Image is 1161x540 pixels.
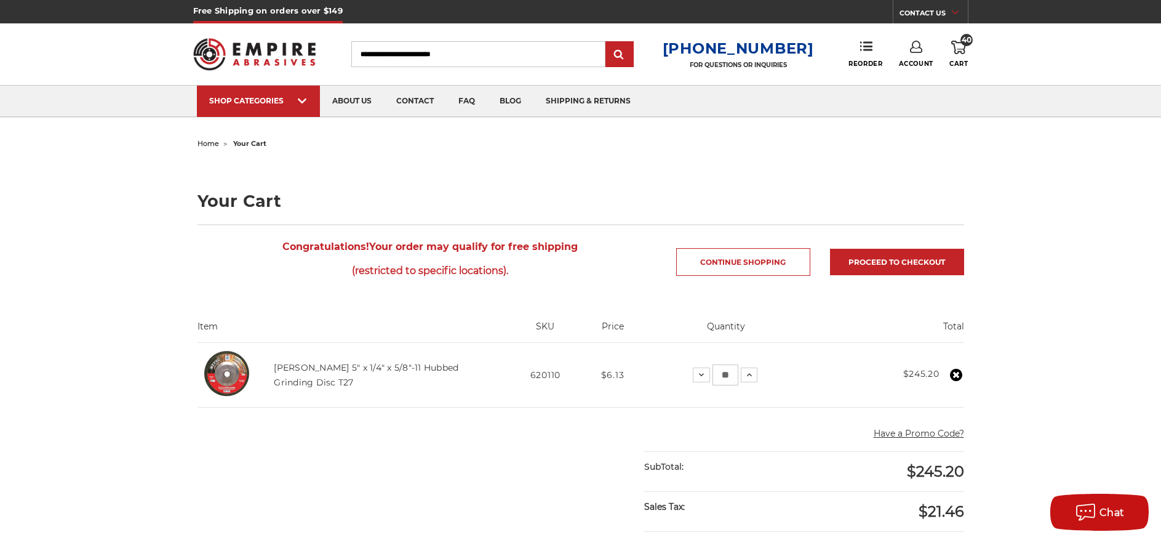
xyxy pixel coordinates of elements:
a: Reorder [848,41,882,67]
span: Cart [949,60,968,68]
span: Reorder [848,60,882,68]
a: shipping & returns [533,86,643,117]
img: 5" x 1/4" x 5/8"-11 Hubbed Grinding Disc T27 620110 [197,346,259,404]
button: Chat [1050,494,1149,531]
p: FOR QUESTIONS OR INQUIRIES [663,61,814,69]
span: your cart [233,139,266,148]
span: Your order may qualify for free shipping [197,235,663,283]
a: home [197,139,219,148]
span: 620110 [530,369,561,381]
span: Chat [1099,507,1125,518]
a: 40 Cart [949,41,968,68]
strong: Congratulations! [282,241,369,252]
a: contact [384,86,446,117]
span: $21.46 [919,502,964,520]
input: Mercer 5" x 1/4" x 5/8"-11 Hubbed Grinding Disc T27 Quantity: [712,365,738,385]
span: $6.13 [601,369,624,381]
a: Proceed to checkout [830,249,964,275]
span: 40 [960,34,973,46]
th: Quantity [642,320,810,342]
span: $245.20 [907,462,964,480]
img: Empire Abrasives [193,30,316,78]
a: blog [487,86,533,117]
a: Continue Shopping [676,248,810,276]
a: about us [320,86,384,117]
span: Account [899,60,933,68]
th: SKU [507,320,583,342]
button: Have a Promo Code? [874,427,964,440]
a: [PHONE_NUMBER] [663,39,814,57]
th: Price [583,320,641,342]
strong: $245.20 [903,368,940,379]
div: SHOP CATEGORIES [209,96,308,105]
th: Item [197,320,508,342]
a: [PERSON_NAME] 5" x 1/4" x 5/8"-11 Hubbed Grinding Disc T27 [274,362,458,388]
div: SubTotal: [644,452,804,482]
a: CONTACT US [900,6,968,23]
span: (restricted to specific locations). [197,259,663,283]
h1: Your Cart [197,193,964,209]
th: Total [810,320,964,342]
input: Submit [607,42,632,67]
strong: Sales Tax: [644,501,685,512]
a: faq [446,86,487,117]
